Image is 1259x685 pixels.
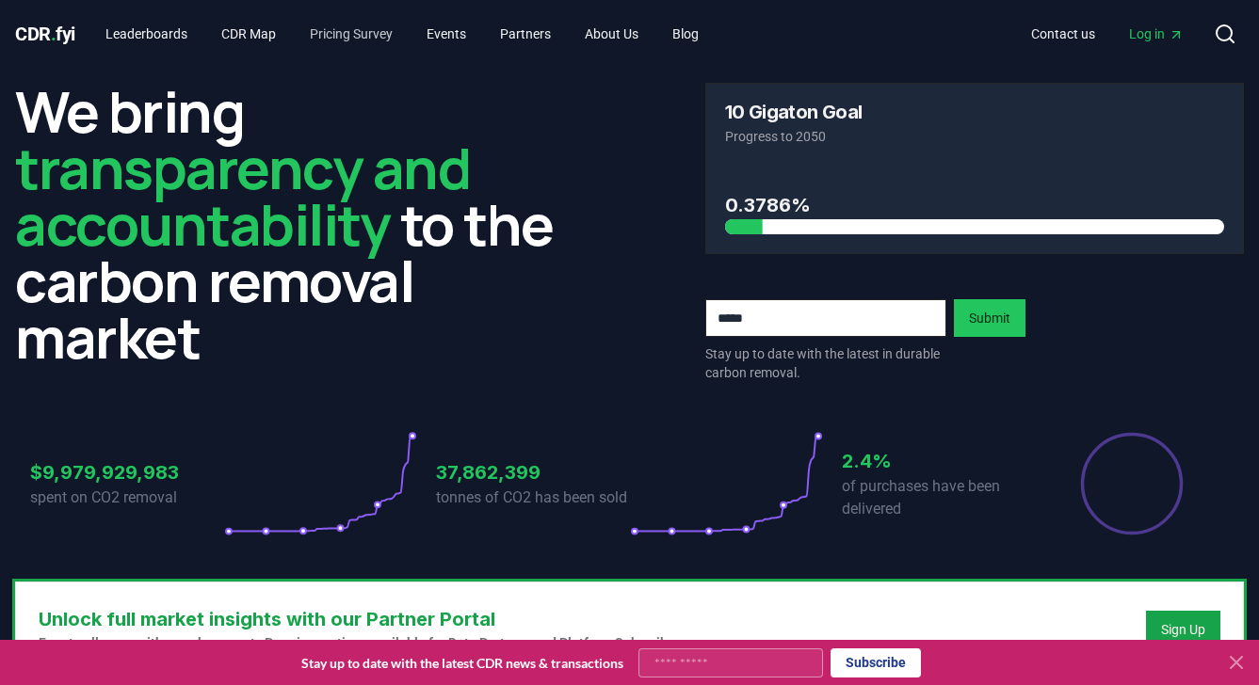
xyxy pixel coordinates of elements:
a: CDR Map [206,17,291,51]
h3: $9,979,929,983 [30,458,224,486]
div: Percentage of sales delivered [1079,431,1185,536]
a: Pricing Survey [295,17,408,51]
span: CDR fyi [15,23,75,45]
a: About Us [570,17,654,51]
p: of purchases have been delivered [842,475,1036,520]
p: Free to all users with a work account. Premium options available for Data Partners and Platform S... [39,633,690,652]
h3: 0.3786% [725,191,1225,219]
a: CDR.fyi [15,21,75,47]
h2: We bring to the carbon removal market [15,83,555,365]
a: Sign Up [1161,620,1205,639]
a: Blog [657,17,714,51]
h3: 37,862,399 [436,458,630,486]
nav: Main [1016,17,1199,51]
button: Sign Up [1146,611,1220,648]
span: . [51,23,56,45]
a: Log in [1114,17,1199,51]
a: Events [412,17,481,51]
a: Partners [485,17,566,51]
h3: 10 Gigaton Goal [725,103,863,121]
nav: Main [90,17,714,51]
p: tonnes of CO2 has been sold [436,486,630,509]
a: Leaderboards [90,17,202,51]
p: spent on CO2 removal [30,486,224,509]
h3: 2.4% [842,447,1036,475]
span: transparency and accountability [15,129,470,263]
p: Progress to 2050 [725,127,1225,146]
a: Contact us [1016,17,1110,51]
h3: Unlock full market insights with our Partner Portal [39,605,690,633]
span: Log in [1129,24,1184,43]
p: Stay up to date with the latest in durable carbon removal. [705,344,946,382]
button: Submit [954,299,1025,337]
